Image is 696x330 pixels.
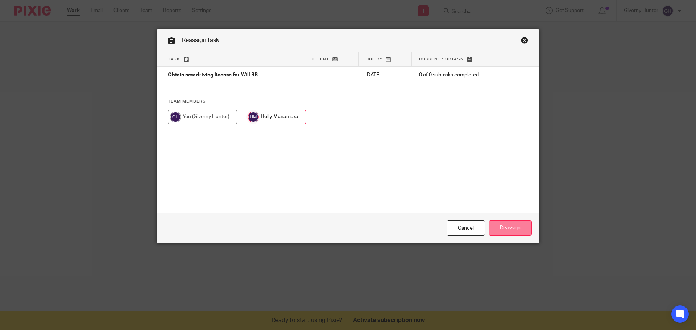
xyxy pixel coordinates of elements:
span: Client [312,57,329,61]
p: [DATE] [365,71,404,79]
span: Due by [366,57,382,61]
span: Current subtask [419,57,464,61]
a: Close this dialog window [521,37,528,46]
span: Task [168,57,180,61]
p: --- [312,71,351,79]
span: Obtain new driving license for Will RB [168,73,258,78]
h4: Team members [168,99,528,104]
span: Reassign task [182,37,219,43]
a: Close this dialog window [447,220,485,236]
input: Reassign [489,220,532,236]
td: 0 of 0 subtasks completed [412,67,510,84]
